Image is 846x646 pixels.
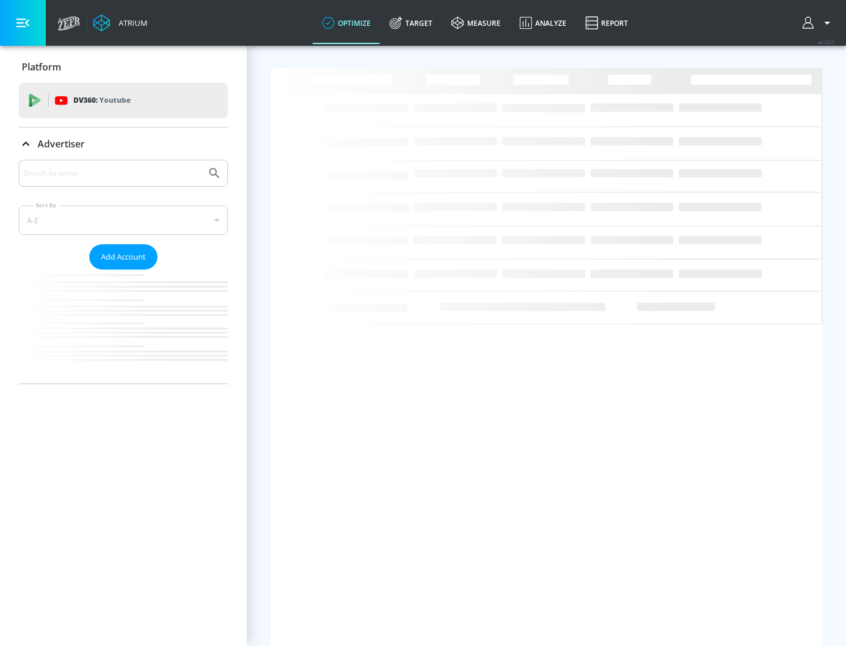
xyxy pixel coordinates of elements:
[22,60,61,73] p: Platform
[313,2,380,44] a: optimize
[101,250,146,264] span: Add Account
[442,2,510,44] a: measure
[19,160,228,383] div: Advertiser
[23,166,202,181] input: Search by name
[19,127,228,160] div: Advertiser
[576,2,637,44] a: Report
[73,94,130,107] p: DV360:
[38,137,85,150] p: Advertiser
[89,244,157,270] button: Add Account
[380,2,442,44] a: Target
[19,270,228,383] nav: list of Advertiser
[114,18,147,28] div: Atrium
[33,201,59,209] label: Sort By
[510,2,576,44] a: Analyze
[93,14,147,32] a: Atrium
[19,83,228,118] div: DV360: Youtube
[99,94,130,106] p: Youtube
[818,39,834,45] span: v 4.32.0
[19,51,228,83] div: Platform
[19,206,228,235] div: A-Z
